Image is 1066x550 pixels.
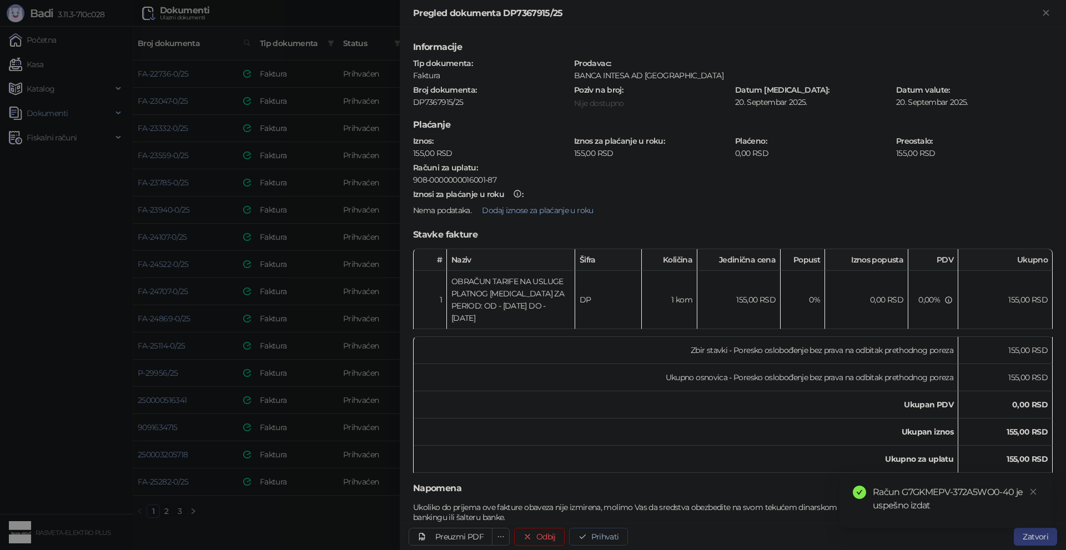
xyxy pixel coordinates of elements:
h5: Stavke fakture [413,228,1053,241]
span: ellipsis [497,533,505,541]
div: Račun G7GKMEPV-372A5WO0-40 je uspešno izdat [873,486,1039,512]
td: 155,00 RSD [958,271,1053,329]
strong: Datum valute : [896,85,950,95]
th: Jedinična cena [697,249,781,271]
td: 155,00 RSD [958,364,1053,391]
div: 155,00 RSD [573,148,732,158]
strong: Preostalo : [896,136,933,146]
div: BANCA INTESA AD [GEOGRAPHIC_DATA] [574,70,1052,80]
td: Ukupno osnovica - Poresko oslobođenje bez prava na odbitak prethodnog poreza [414,364,958,391]
th: Iznos popusta [825,249,908,271]
button: Dodaj iznose za plaćanje u roku [473,201,602,219]
strong: 0,00 RSD [1012,400,1048,410]
strong: : [413,189,523,199]
strong: Ukupan PDV [904,400,953,410]
th: Količina [642,249,697,271]
div: . [412,201,1054,219]
div: 20. Septembar 2025. [895,97,1054,107]
span: 0,00 % [918,295,940,305]
div: Iznosi za plaćanje u roku [413,190,504,198]
a: Close [1027,486,1039,498]
th: Popust [781,249,825,271]
div: 155,00 RSD [412,148,571,158]
td: 1 kom [642,271,697,329]
strong: Iznos za plaćanje u roku : [574,136,665,146]
button: Odbij [514,528,565,546]
th: Ukupno [958,249,1053,271]
td: Zbir stavki - Poresko oslobođenje bez prava na odbitak prethodnog poreza [414,337,958,364]
div: Preuzmi PDF [435,532,484,542]
strong: Iznos : [413,136,433,146]
div: Faktura [412,70,571,80]
strong: Računi za uplatu : [413,163,477,173]
div: Ukoliko do prijema ove fakture obaveza nije izmirena, molimo Vas da sredstva obezbedite na svom t... [412,502,1054,522]
strong: 155,00 RSD [1007,454,1048,464]
div: 20. Septembar 2025. [734,97,893,107]
strong: Prodavac : [574,58,611,68]
button: Zatvori [1014,528,1057,546]
div: Pregled dokumenta DP7367915/25 [413,7,1039,20]
h5: Napomena [413,482,1053,495]
button: Zatvori [1039,7,1053,20]
span: check-circle [853,486,866,499]
h5: Plaćanje [413,118,1053,132]
strong: Plaćeno : [735,136,767,146]
th: Naziv [447,249,575,271]
strong: 155,00 RSD [1007,427,1048,437]
td: 155,00 RSD [958,337,1053,364]
span: Nije dostupno [574,98,624,108]
td: 155,00 RSD [697,271,781,329]
div: 0,00 RSD [734,148,893,158]
button: Prihvati [569,528,628,546]
span: Nema podataka [413,205,470,215]
div: 908-0000000016001-87 [413,175,1053,185]
th: Šifra [575,249,642,271]
th: # [414,249,447,271]
h5: Informacije [413,41,1053,54]
td: 1 [414,271,447,329]
td: 0% [781,271,825,329]
span: close [1029,488,1037,496]
strong: Tip dokumenta : [413,58,472,68]
strong: Poziv na broj : [574,85,623,95]
strong: Datum [MEDICAL_DATA] : [735,85,829,95]
div: DP7367915/25 [412,97,571,107]
strong: Ukupno za uplatu [885,454,953,464]
strong: Ukupan iznos [902,427,953,437]
div: OBRAČUN TARIFE NA USLUGE PLATNOG [MEDICAL_DATA] ZA PERIOD: OD - [DATE] DO - [DATE] [451,275,570,324]
strong: Broj dokumenta : [413,85,476,95]
td: 0,00 RSD [825,271,908,329]
div: 155,00 RSD [895,148,1054,158]
a: Preuzmi PDF [409,528,492,546]
td: DP [575,271,642,329]
th: PDV [908,249,958,271]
